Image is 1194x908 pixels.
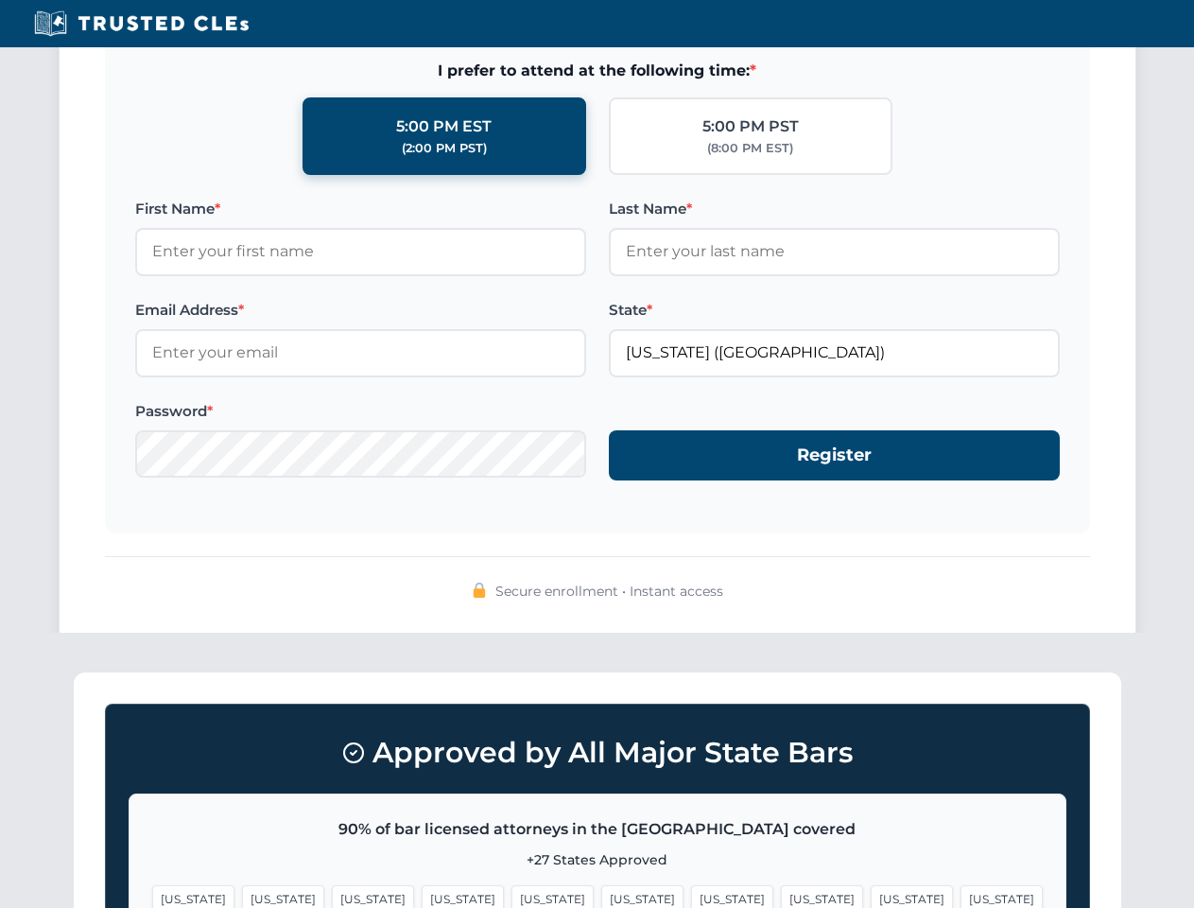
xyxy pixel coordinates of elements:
[135,400,586,423] label: Password
[135,329,586,376] input: Enter your email
[609,430,1060,480] button: Register
[472,583,487,598] img: 🔒
[135,228,586,275] input: Enter your first name
[28,9,254,38] img: Trusted CLEs
[129,727,1066,778] h3: Approved by All Major State Bars
[609,228,1060,275] input: Enter your last name
[135,198,586,220] label: First Name
[152,817,1043,842] p: 90% of bar licensed attorneys in the [GEOGRAPHIC_DATA] covered
[152,849,1043,870] p: +27 States Approved
[402,139,487,158] div: (2:00 PM PST)
[609,329,1060,376] input: Florida (FL)
[396,114,492,139] div: 5:00 PM EST
[495,581,723,602] span: Secure enrollment • Instant access
[135,299,586,322] label: Email Address
[609,198,1060,220] label: Last Name
[702,114,799,139] div: 5:00 PM PST
[609,299,1060,322] label: State
[135,59,1060,83] span: I prefer to attend at the following time:
[707,139,793,158] div: (8:00 PM EST)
